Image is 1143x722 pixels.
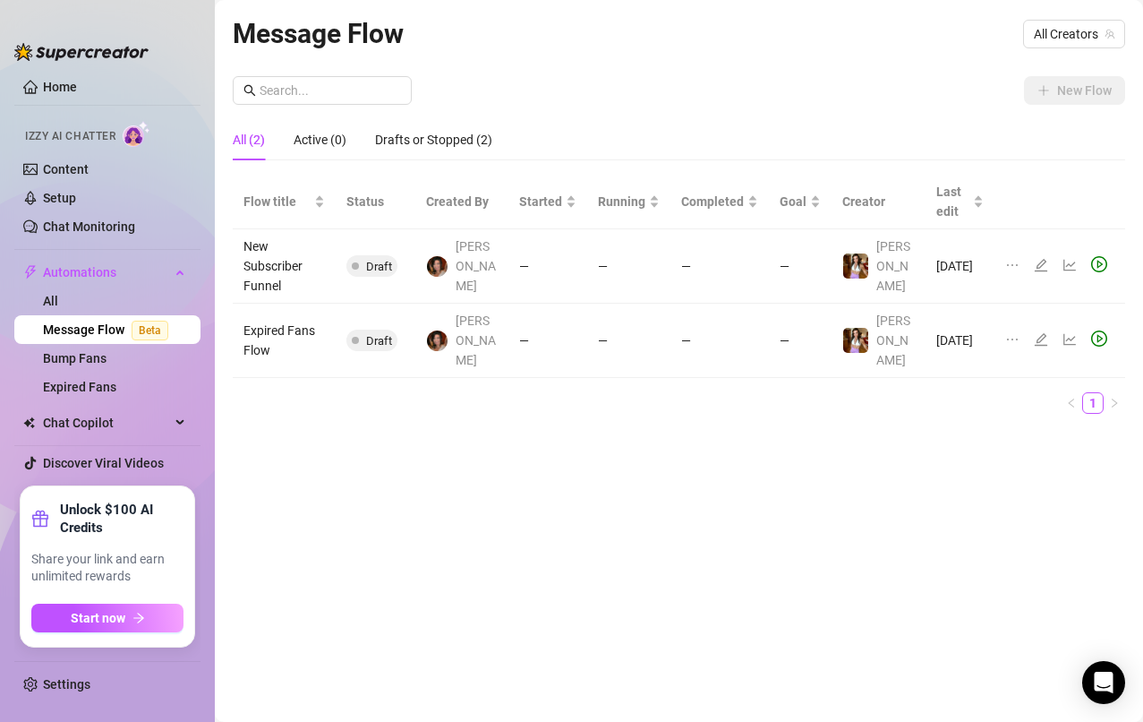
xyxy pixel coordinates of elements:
img: logo-BBDzfeDw.svg [14,43,149,61]
li: 1 [1082,392,1104,414]
th: Flow title [233,175,336,229]
a: Home [43,80,77,94]
button: right [1104,392,1125,414]
span: Flow title [243,192,311,211]
article: Message Flow [233,13,404,55]
a: Content [43,162,89,176]
img: Chat Copilot [23,417,35,429]
th: Status [336,175,415,229]
div: Drafts or Stopped (2) [375,130,492,150]
span: Last edit [936,182,969,221]
img: Elena [843,328,868,353]
span: team [1105,29,1115,39]
td: — [670,229,769,304]
div: All (2) [233,130,265,150]
td: — [508,229,587,304]
td: — [769,304,832,378]
span: [PERSON_NAME] [456,311,498,370]
a: Bump Fans [43,351,107,365]
span: Automations [43,258,170,287]
li: Previous Page [1061,392,1082,414]
span: Completed [681,192,744,211]
span: Running [598,192,645,211]
th: Started [508,175,587,229]
a: Chat Monitoring [43,219,135,234]
td: [DATE] [925,304,994,378]
td: — [587,304,670,378]
span: ellipsis [1005,332,1019,347]
span: Start now [71,611,125,625]
a: 1 [1083,393,1103,413]
li: Next Page [1104,392,1125,414]
strong: Unlock $100 AI Credits [60,501,183,537]
img: AI Chatter [123,121,150,147]
a: Expired Fans [43,380,116,394]
td: — [769,229,832,304]
th: Creator [832,175,925,229]
span: line-chart [1062,332,1077,347]
span: right [1109,398,1120,408]
span: All Creators [1034,21,1114,47]
button: New Flow [1024,76,1125,105]
span: Chat Copilot [43,408,170,437]
span: Beta [132,321,168,340]
span: Draft [366,260,392,273]
a: Message FlowBeta [43,322,175,337]
span: edit [1034,258,1048,272]
a: All [43,294,58,308]
span: arrow-right [132,612,145,624]
th: Last edit [925,175,994,229]
span: left [1066,398,1077,408]
span: play-circle [1091,331,1107,347]
th: Running [587,175,670,229]
th: Created By [415,175,508,229]
div: Active (0) [294,130,346,150]
span: Goal [780,192,806,211]
span: Izzy AI Chatter [25,128,115,145]
button: Start nowarrow-right [31,604,183,632]
span: play-circle [1091,256,1107,272]
span: gift [31,510,49,528]
span: search [243,84,256,97]
td: — [508,304,587,378]
td: Expired Fans Flow [233,304,336,378]
td: [DATE] [925,229,994,304]
span: Started [519,192,562,211]
span: thunderbolt [23,265,38,279]
input: Search... [260,81,401,100]
div: Open Intercom Messenger [1082,661,1125,704]
th: Completed [670,175,769,229]
th: Goal [769,175,832,229]
span: [PERSON_NAME] [456,236,498,296]
a: Setup [43,191,76,205]
img: Sarah Kirinsky [427,331,448,351]
button: left [1061,392,1082,414]
span: [PERSON_NAME] [876,314,910,367]
span: line-chart [1062,258,1077,272]
a: Discover Viral Videos [43,456,164,470]
a: Settings [43,677,90,692]
img: Elena [843,254,868,279]
td: New Subscriber Funnel [233,229,336,304]
td: — [587,229,670,304]
img: Sarah Kirinsky [427,256,448,277]
span: edit [1034,332,1048,347]
span: ellipsis [1005,258,1019,272]
span: [PERSON_NAME] [876,239,910,293]
td: — [670,304,769,378]
span: Share your link and earn unlimited rewards [31,551,183,586]
span: Draft [366,334,392,348]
